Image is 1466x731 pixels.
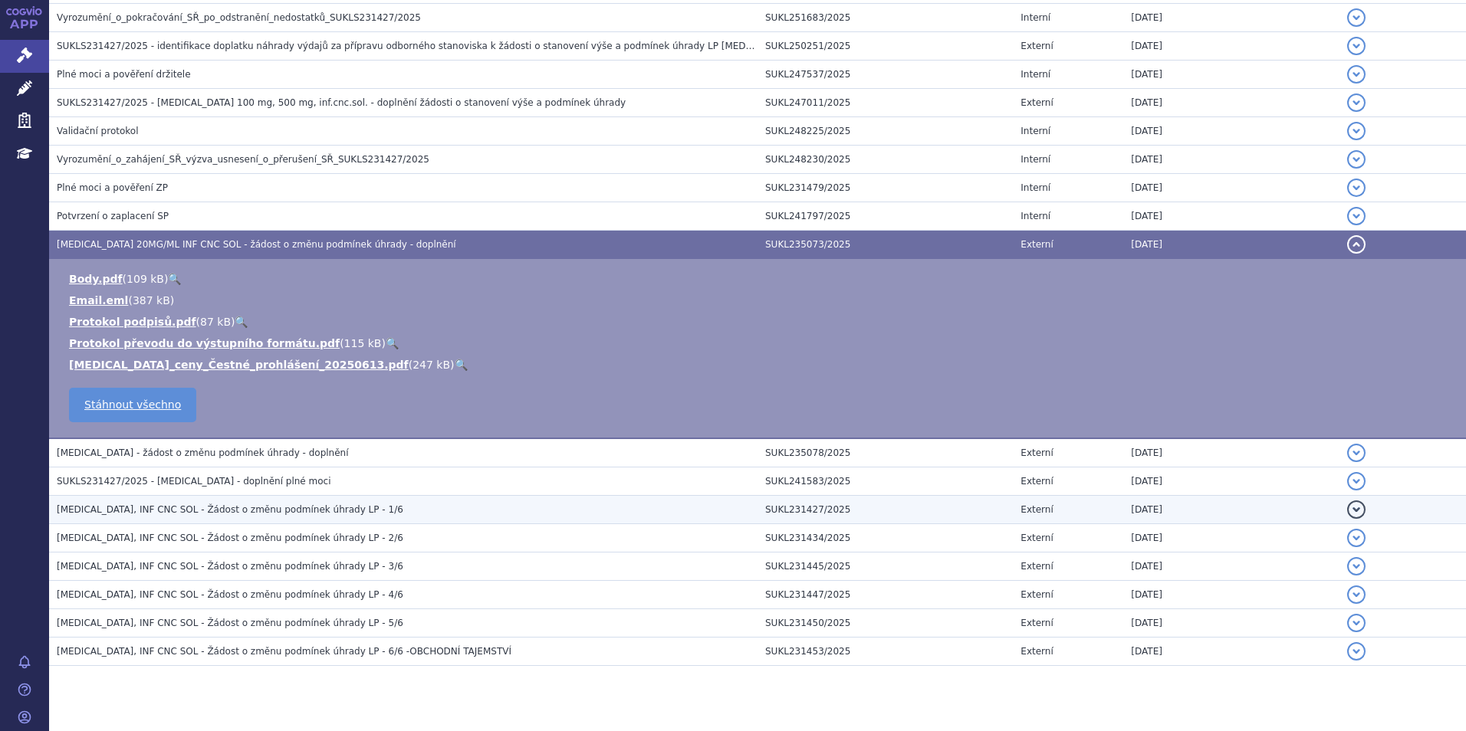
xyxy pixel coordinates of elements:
[1123,117,1339,146] td: [DATE]
[1021,447,1053,458] span: Externí
[758,438,1013,467] td: SUKL235078/2025
[1123,496,1339,524] td: [DATE]
[57,447,349,458] span: SARCLISA - žádost o změnu podmínek úhrady - doplnění
[1123,202,1339,231] td: [DATE]
[57,12,421,23] span: Vyrozumění_o_pokračování_SŘ_po_odstranění_nedostatků_SUKLS231427/2025
[1347,235,1366,254] button: detail
[133,294,170,306] span: 387 kB
[57,126,139,136] span: Validační protokol
[758,89,1013,117] td: SUKL247011/2025
[69,388,196,422] a: Stáhnout všechno
[57,182,168,193] span: Plné moci a pověření ZP
[1347,207,1366,225] button: detail
[1123,438,1339,467] td: [DATE]
[1021,533,1053,543] span: Externí
[1347,65,1366,84] button: detail
[758,467,1013,496] td: SUKL241583/2025
[758,581,1013,609] td: SUKL231447/2025
[1123,467,1339,496] td: [DATE]
[758,4,1013,32] td: SUKL251683/2025
[1123,524,1339,552] td: [DATE]
[413,359,450,371] span: 247 kB
[69,336,1451,351] li: ( )
[1347,8,1366,27] button: detail
[758,638,1013,666] td: SUKL231453/2025
[1347,529,1366,547] button: detail
[57,239,456,250] span: SARCLISA 20MG/ML INF CNC SOL - žádost o změnu podmínek úhrady - doplnění
[69,294,128,306] a: Email.eml
[1347,150,1366,169] button: detail
[1123,638,1339,666] td: [DATE]
[1021,69,1050,80] span: Interní
[1347,585,1366,604] button: detail
[1123,89,1339,117] td: [DATE]
[69,271,1451,287] li: ( )
[1021,504,1053,515] span: Externí
[1123,609,1339,638] td: [DATE]
[758,496,1013,524] td: SUKL231427/2025
[1021,182,1050,193] span: Interní
[127,273,164,285] span: 109 kB
[1347,93,1366,112] button: detail
[69,273,123,285] a: Body.pdf
[57,476,331,487] span: SUKLS231427/2025 - SARCLISA - doplnění plné moci
[1123,4,1339,32] td: [DATE]
[1021,646,1053,657] span: Externí
[1123,581,1339,609] td: [DATE]
[1021,97,1053,108] span: Externí
[1347,472,1366,490] button: detail
[1123,146,1339,174] td: [DATE]
[57,97,626,108] span: SUKLS231427/2025 - SARCLISA 100 mg, 500 mg, inf.cnc.sol. - doplnění žádosti o stanovení výše a po...
[1347,122,1366,140] button: detail
[57,533,403,543] span: SARCLISA, INF CNC SOL - Žádost o změnu podmínek úhrady LP - 2/6
[1347,37,1366,55] button: detail
[1021,476,1053,487] span: Externí
[1021,126,1050,136] span: Interní
[758,202,1013,231] td: SUKL241797/2025
[57,154,429,165] span: Vyrozumění_o_zahájení_SŘ_výzva_usnesení_o_přerušení_SŘ_SUKLS231427/2025
[1021,41,1053,51] span: Externí
[57,41,798,51] span: SUKLS231427/2025 - identifikace doplatku náhrady výdajů za přípravu odborného stanoviska k žádost...
[57,646,511,657] span: SARCLISA, INF CNC SOL - Žádost o změnu podmínek úhrady LP - 6/6 -OBCHODNÍ TAJEMSTVÍ
[758,61,1013,89] td: SUKL247537/2025
[386,337,399,349] a: 🔍
[69,314,1451,329] li: ( )
[758,552,1013,581] td: SUKL231445/2025
[69,337,340,349] a: Protokol převodu do výstupního formátu.pdf
[1347,614,1366,632] button: detail
[1123,61,1339,89] td: [DATE]
[57,69,191,80] span: Plné moci a pověření držitele
[1021,239,1053,250] span: Externí
[1347,444,1366,462] button: detail
[758,609,1013,638] td: SUKL231450/2025
[69,359,409,371] a: [MEDICAL_DATA]_ceny_Čestné_prohlášení_20250613.pdf
[1021,12,1050,23] span: Interní
[57,618,403,628] span: SARCLISA, INF CNC SOL - Žádost o změnu podmínek úhrady LP - 5/6
[235,316,248,328] a: 🔍
[1123,32,1339,61] td: [DATE]
[200,316,231,328] span: 87 kB
[69,293,1451,308] li: ( )
[1021,211,1050,221] span: Interní
[1021,589,1053,600] span: Externí
[344,337,382,349] span: 115 kB
[168,273,181,285] a: 🔍
[1021,154,1050,165] span: Interní
[57,211,169,221] span: Potvrzení o zaplacení SP
[69,357,1451,372] li: ( )
[758,32,1013,61] td: SUKL250251/2025
[758,174,1013,202] td: SUKL231479/2025
[758,146,1013,174] td: SUKL248230/2025
[57,561,403,572] span: SARCLISA, INF CNC SOL - Žádost o změnu podmínek úhrady LP - 3/6
[57,504,403,515] span: SARCLISA, INF CNC SOL - Žádost o změnu podmínek úhrady LP - 1/6
[69,316,196,328] a: Protokol podpisů.pdf
[1021,561,1053,572] span: Externí
[1123,552,1339,581] td: [DATE]
[1347,500,1366,519] button: detail
[758,117,1013,146] td: SUKL248225/2025
[758,524,1013,552] td: SUKL231434/2025
[1123,174,1339,202] td: [DATE]
[455,359,468,371] a: 🔍
[57,589,403,600] span: SARCLISA, INF CNC SOL - Žádost o změnu podmínek úhrady LP - 4/6
[1347,642,1366,661] button: detail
